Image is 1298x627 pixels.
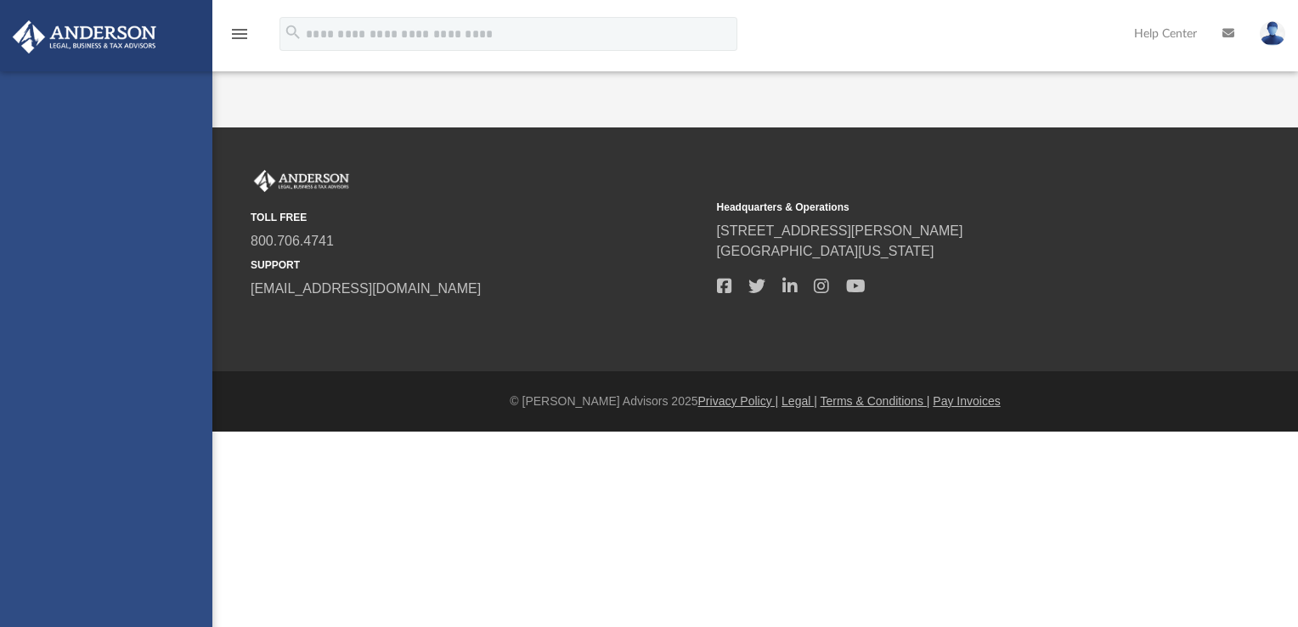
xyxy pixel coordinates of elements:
[229,24,250,44] i: menu
[251,234,334,248] a: 800.706.4741
[717,223,963,238] a: [STREET_ADDRESS][PERSON_NAME]
[782,394,817,408] a: Legal |
[717,244,934,258] a: [GEOGRAPHIC_DATA][US_STATE]
[251,257,705,273] small: SUPPORT
[229,32,250,44] a: menu
[1260,21,1285,46] img: User Pic
[717,200,1171,215] small: Headquarters & Operations
[8,20,161,54] img: Anderson Advisors Platinum Portal
[821,394,930,408] a: Terms & Conditions |
[933,394,1000,408] a: Pay Invoices
[698,394,779,408] a: Privacy Policy |
[212,393,1298,410] div: © [PERSON_NAME] Advisors 2025
[251,170,353,192] img: Anderson Advisors Platinum Portal
[251,281,481,296] a: [EMAIL_ADDRESS][DOMAIN_NAME]
[284,23,302,42] i: search
[251,210,705,225] small: TOLL FREE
